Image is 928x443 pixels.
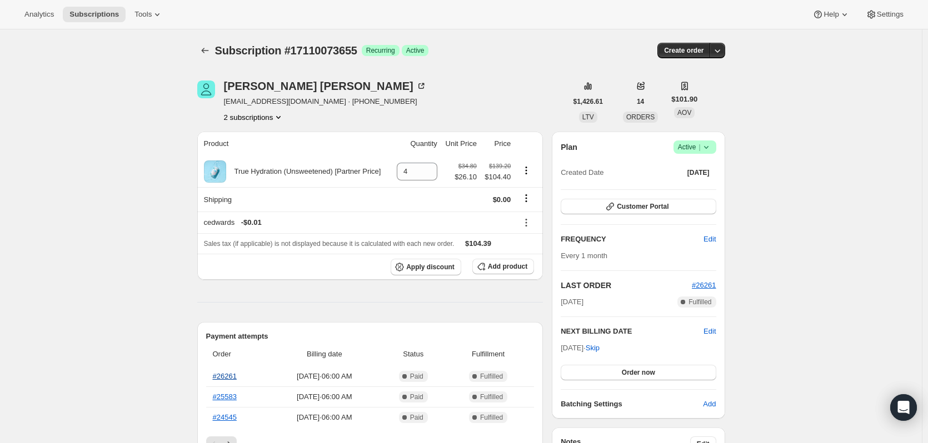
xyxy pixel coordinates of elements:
button: Edit [704,326,716,337]
h2: NEXT BILLING DATE [561,326,704,337]
span: $26.10 [455,172,477,183]
button: Customer Portal [561,199,716,214]
th: Unit Price [441,132,480,156]
span: Active [678,142,712,153]
h2: Plan [561,142,577,153]
span: Every 1 month [561,251,607,260]
button: Apply discount [391,259,461,275]
span: Fulfilled [480,372,503,381]
button: Shipping actions [517,192,535,204]
small: $34.80 [458,163,477,169]
button: Skip [579,339,606,357]
span: [DATE] · [561,344,600,352]
div: cedwards [204,217,511,228]
a: #25583 [213,392,237,401]
span: Customer Portal [617,202,668,211]
span: $1,426.61 [573,97,603,106]
button: Subscriptions [63,7,126,22]
span: Create order [664,46,704,55]
span: Fulfilled [480,413,503,422]
button: Product actions [517,164,535,177]
button: Analytics [18,7,61,22]
button: Tools [128,7,169,22]
span: Subscriptions [69,10,119,19]
button: 14 [630,94,651,109]
img: product img [204,160,226,183]
button: Settings [859,7,910,22]
span: [DATE] [687,168,710,177]
button: [DATE] [681,165,716,180]
span: Fulfilled [480,392,503,401]
span: Fulfilled [688,298,711,306]
h2: Payment attempts [206,331,535,342]
span: $104.39 [465,239,491,248]
th: Shipping [197,187,392,212]
span: Subscription #17110073655 [215,44,357,57]
span: $104.40 [483,172,511,183]
span: Help [824,10,839,19]
button: Create order [657,43,710,58]
span: LTV [582,113,594,121]
span: [EMAIL_ADDRESS][DOMAIN_NAME] · [PHONE_NUMBER] [224,96,427,107]
span: [DATE] · 06:00 AM [271,412,377,423]
th: Order [206,342,268,366]
span: Status [384,349,442,360]
div: [PERSON_NAME] [PERSON_NAME] [224,80,427,92]
span: $0.00 [493,195,511,204]
h2: FREQUENCY [561,234,704,245]
span: Apply discount [406,263,455,271]
span: Paid [410,372,423,381]
small: $139.20 [489,163,511,169]
div: Open Intercom Messenger [890,394,917,421]
span: [DATE] [561,296,583,308]
span: Tools [134,10,152,19]
span: [DATE] · 06:00 AM [271,391,377,402]
a: #24545 [213,413,237,421]
button: Edit [697,230,722,248]
div: True Hydration (Unsweetened) [Partner Price] [226,166,381,177]
th: Price [480,132,514,156]
span: Analytics [24,10,54,19]
th: Product [197,132,392,156]
span: Add product [488,262,527,271]
span: Fulfillment [449,349,527,360]
span: AOV [677,109,691,117]
span: $101.90 [671,94,697,105]
button: Add product [472,259,534,274]
h2: LAST ORDER [561,280,692,291]
span: - $0.01 [241,217,262,228]
button: Add [696,395,722,413]
a: #26261 [213,372,237,380]
span: Edit [704,234,716,245]
button: #26261 [692,280,716,291]
button: Help [806,7,856,22]
span: [DATE] · 06:00 AM [271,371,377,382]
button: Subscriptions [197,43,213,58]
th: Quantity [392,132,441,156]
span: Paid [410,413,423,422]
span: Created Date [561,167,603,178]
button: $1,426.61 [567,94,610,109]
span: Richard Clark [197,80,215,98]
span: Paid [410,392,423,401]
span: 14 [637,97,644,106]
button: Product actions [224,112,285,123]
span: Skip [586,343,600,354]
h6: Batching Settings [561,399,703,410]
span: Sales tax (if applicable) is not displayed because it is calculated with each new order. [204,240,455,248]
span: Settings [877,10,904,19]
span: Recurring [366,46,395,55]
span: | [699,143,700,152]
span: Order now [622,368,655,377]
button: Order now [561,365,716,380]
span: Add [703,399,716,410]
span: ORDERS [626,113,655,121]
span: Active [406,46,425,55]
a: #26261 [692,281,716,289]
span: Billing date [271,349,377,360]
